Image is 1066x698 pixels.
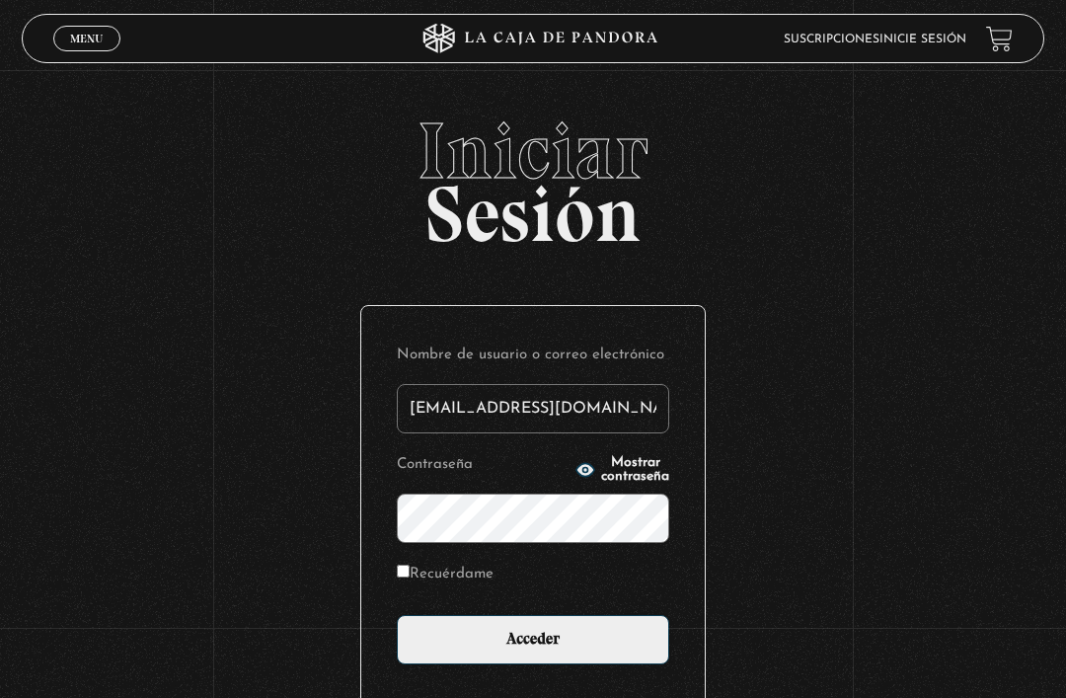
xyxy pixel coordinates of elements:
span: Mostrar contraseña [601,456,669,484]
a: Suscripciones [784,34,879,45]
h2: Sesión [22,112,1045,238]
span: Menu [70,33,103,44]
label: Nombre de usuario o correo electrónico [397,342,669,368]
input: Recuérdame [397,565,410,578]
a: View your shopping cart [986,26,1013,52]
input: Acceder [397,615,669,664]
label: Recuérdame [397,561,494,587]
span: Iniciar [22,112,1045,191]
span: Cerrar [64,49,111,63]
a: Inicie sesión [879,34,966,45]
button: Mostrar contraseña [575,456,669,484]
label: Contraseña [397,451,570,478]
